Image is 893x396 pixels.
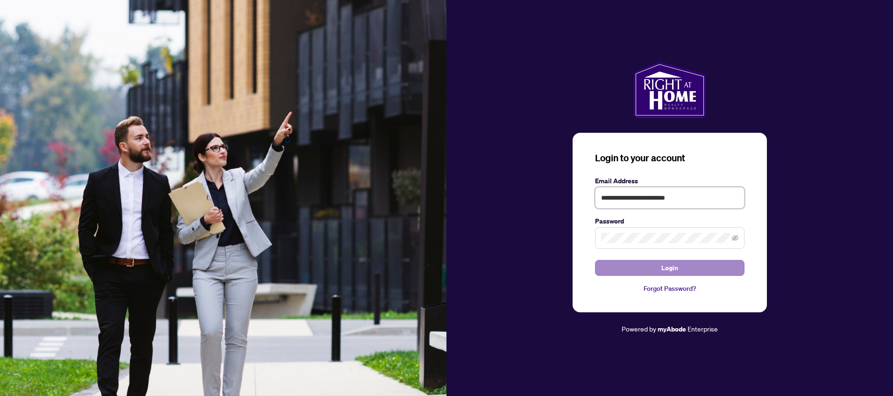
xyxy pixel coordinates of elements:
span: Login [661,260,678,275]
h3: Login to your account [595,151,744,165]
label: Password [595,216,744,226]
label: Email Address [595,176,744,186]
a: myAbode [658,324,686,334]
a: Forgot Password? [595,283,744,294]
span: Powered by [622,324,656,333]
span: eye-invisible [732,235,738,241]
span: Enterprise [687,324,718,333]
button: Login [595,260,744,276]
img: ma-logo [633,62,706,118]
